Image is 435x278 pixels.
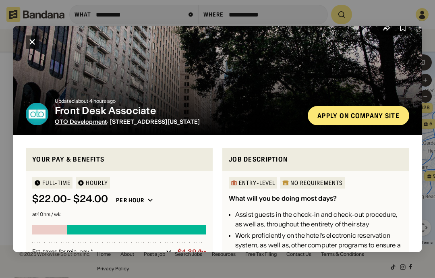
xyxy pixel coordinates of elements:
div: Updated about 4 hours ago [55,99,301,104]
div: HOURLY [86,180,108,186]
div: Work proficiently on the hotel’s electronic reservation system, as well as, other computer progra... [235,230,403,259]
div: Apply on company site [317,112,400,119]
span: OTO Development [55,118,107,125]
div: Job Description [229,154,403,164]
div: Your pay & benefits [32,154,206,164]
div: Entry-Level [239,180,275,186]
div: Est. taxes for min. pay * [32,248,163,256]
img: OTO Development logo [26,103,48,125]
div: No Requirements [290,180,343,186]
div: Per hour [116,197,144,204]
div: $ 22.00 - $24.00 [32,193,108,205]
div: at 40 hrs / wk [32,212,206,217]
div: What will you be doing most days? [229,194,337,202]
div: · [STREET_ADDRESS][US_STATE] [55,118,301,125]
div: Full-time [42,180,70,186]
div: Assist guests in the check-in and check-out procedure, as well as, throughout the entirety of the... [235,210,403,229]
div: -$4.39/hr [175,248,206,256]
div: Front Desk Associate [55,105,301,117]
